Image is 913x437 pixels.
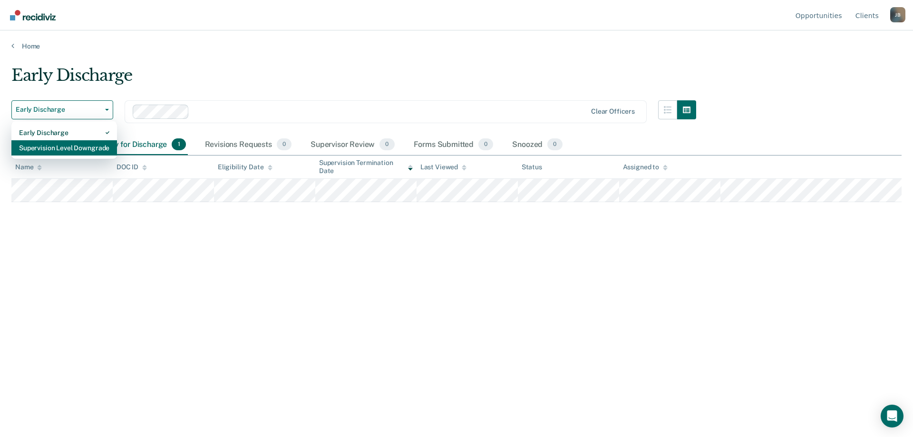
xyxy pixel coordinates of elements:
span: 0 [277,138,291,151]
button: Profile dropdown button [890,7,905,22]
div: Supervision Termination Date [319,159,413,175]
span: 0 [478,138,493,151]
div: Name [15,163,42,171]
div: Revisions Requests0 [203,135,293,155]
button: Early Discharge [11,100,113,119]
img: Recidiviz [10,10,56,20]
div: Eligibility Date [218,163,272,171]
span: Early Discharge [16,106,101,114]
div: Early Discharge [19,125,109,140]
div: Supervisor Review0 [309,135,397,155]
div: Open Intercom Messenger [881,405,903,427]
span: 0 [379,138,394,151]
div: Forms Submitted0 [412,135,495,155]
span: 1 [172,138,185,151]
a: Home [11,42,902,50]
div: Assigned to [623,163,668,171]
div: DOC ID [117,163,147,171]
span: 0 [547,138,562,151]
div: Early Discharge [11,66,696,93]
div: Last Viewed [420,163,466,171]
div: J B [890,7,905,22]
div: Clear officers [591,107,635,116]
div: Snoozed0 [510,135,564,155]
div: Supervision Level Downgrade [19,140,109,155]
div: Dropdown Menu [11,121,117,159]
div: Ready for Discharge1 [94,135,187,155]
div: Status [522,163,542,171]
